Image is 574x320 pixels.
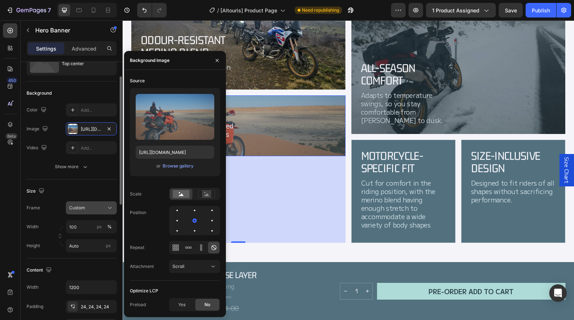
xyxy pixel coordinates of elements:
div: Attachment [130,263,154,270]
p: Advanced [72,45,96,52]
span: Yes [178,301,186,308]
span: Size Chart [441,137,448,163]
button: Scroll [169,260,220,273]
div: Content [27,265,53,275]
div: Position [130,209,146,216]
p: Designed to fit riders of all shapes without sacrificing performance. [348,158,433,183]
input: quantity [228,263,239,279]
div: Open Intercom Messenger [549,284,567,302]
div: Add... [81,107,115,114]
div: PRE-ORDER Add to cart [306,266,391,275]
span: Need republishing [302,7,339,13]
iframe: Design area [123,20,574,320]
div: Publish [532,7,550,14]
div: $234.00 [88,283,117,293]
span: or [156,162,161,170]
span: Scroll [172,264,184,269]
div: Size [27,186,46,196]
button: % [95,222,104,231]
div: Undo/Redo [137,3,167,17]
span: Save [505,7,517,13]
input: px% [66,220,117,233]
button: Browse gallery [162,162,194,170]
label: Height [27,242,40,249]
div: Hero Banner [18,65,47,71]
p: Settings [36,45,56,52]
div: 450 [7,78,17,83]
button: Save [499,3,523,17]
h2: Versatile Design [17,84,114,98]
button: increment [239,263,250,279]
label: Width [27,224,39,230]
span: Custom [69,205,85,211]
label: Frame [27,205,40,211]
p: Adapts to temperature swings, so you stay comfortable from [PERSON_NAME] to dusk. [238,71,333,104]
div: Color [27,105,48,115]
p: (739 Reviews) [85,274,108,279]
button: PRE-ORDER Add to cart [254,262,443,279]
div: Video [27,143,48,153]
div: Add... [81,145,115,151]
div: Browse gallery [163,163,194,169]
span: No [204,301,210,308]
p: 7 [48,6,51,15]
button: decrement [218,263,228,279]
h1: Technical Base Layer [54,249,135,260]
p: Keeps you feeling fresh, even on multi-day tours. [18,43,113,59]
input: Auto [66,281,116,294]
div: Source [130,78,145,84]
div: Show more [55,163,89,170]
input: px [66,239,117,252]
div: Scale [130,191,141,197]
div: Preload [130,301,146,308]
h2: All-Season Comfort [238,41,334,67]
p: Hero Banner [35,26,97,35]
button: 7 [3,3,54,17]
h2: Motorcycle-Specific Fit [238,129,324,155]
h2: Size-Inclusive design [348,129,434,155]
div: Repeat [130,244,144,251]
div: Beta [5,133,17,139]
button: Custom [66,201,117,214]
div: 24, 24, 24, 24 [81,304,115,310]
div: px [97,224,102,230]
input: https://example.com/image.jpg [136,146,214,159]
div: Width [27,284,39,291]
div: [URL][DOMAIN_NAME] [81,126,102,133]
div: Top center [62,55,106,72]
h2: Odour-Resistant Merino Blend [17,13,114,39]
button: Publish [526,3,556,17]
button: 1 product assigned [426,3,496,17]
div: Background [27,90,52,96]
span: / [217,7,219,14]
button: px [105,222,114,231]
div: Image [27,124,49,134]
div: $195.00 [54,283,83,293]
div: Background image [130,57,170,64]
button: Show more [27,160,117,173]
div: % [107,224,112,230]
div: Padding [27,303,43,310]
p: Removable sleeves, integrated hood, and vented underarms for instant adaptability. [18,101,113,126]
p: Motorcycle Clothing [55,262,134,269]
span: px [106,243,111,248]
p: Cut for comfort in the riding position, with the merino blend having enough stretch to accommodat... [239,158,323,209]
span: 1 product assigned [432,7,479,14]
img: preview-image [136,94,214,140]
span: [Altouris] Product Page [220,7,277,14]
div: Optimize LCP [130,288,158,294]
